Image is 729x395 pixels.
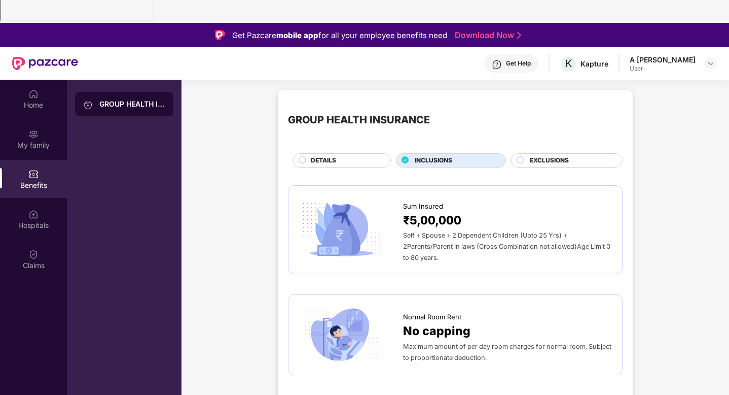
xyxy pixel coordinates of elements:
[492,59,502,70] img: svg+xml;base64,PHN2ZyBpZD0iSGVscC0zMngzMiIgeG1sbnM9Imh0dHA6Ly93d3cudzMub3JnLzIwMDAvc3ZnIiB3aWR0aD...
[517,30,521,41] img: Stroke
[276,30,318,40] strong: mobile app
[506,59,531,68] div: Get Help
[580,59,608,69] div: Kapture
[28,129,39,139] img: svg+xml;base64,PHN2ZyB3aWR0aD0iMjAiIGhlaWdodD0iMjAiIHZpZXdCb3g9IjAgMCAyMCAyMCIgZmlsbD0ibm9uZSIgeG...
[403,201,443,211] span: Sum Insured
[12,57,78,70] img: New Pazcare Logo
[99,99,165,109] div: GROUP HEALTH INSURANCE
[530,156,569,166] span: EXCLUSIONS
[403,211,461,229] span: ₹5,00,000
[299,200,384,259] img: icon
[83,100,93,110] img: svg+xml;base64,PHN2ZyB3aWR0aD0iMjAiIGhlaWdodD0iMjAiIHZpZXdCb3g9IjAgMCAyMCAyMCIgZmlsbD0ibm9uZSIgeG...
[403,312,461,322] span: Normal Room Rent
[403,232,610,261] span: Self + Spouse + 2 Dependent Children (Upto 25 Yrs) + 2Parents/Parent in laws (Cross Combination n...
[28,209,39,219] img: svg+xml;base64,PHN2ZyBpZD0iSG9zcGl0YWxzIiB4bWxucz0iaHR0cDovL3d3dy53My5vcmcvMjAwMC9zdmciIHdpZHRoPS...
[630,55,696,64] div: A [PERSON_NAME]
[403,343,611,361] span: Maximum amount of per day room charges for normal room. Subject to proportionate deduction.
[311,156,336,166] span: DETAILS
[288,112,430,128] div: GROUP HEALTH INSURANCE
[232,29,447,42] div: Get Pazcare for all your employee benefits need
[28,169,39,179] img: svg+xml;base64,PHN2ZyBpZD0iQmVuZWZpdHMiIHhtbG5zPSJodHRwOi8vd3d3LnczLm9yZy8yMDAwL3N2ZyIgd2lkdGg9Ij...
[565,57,572,70] span: K
[28,249,39,259] img: svg+xml;base64,PHN2ZyBpZD0iQ2xhaW0iIHhtbG5zPSJodHRwOi8vd3d3LnczLm9yZy8yMDAwL3N2ZyIgd2lkdGg9IjIwIi...
[403,322,470,340] span: No capping
[28,89,39,99] img: svg+xml;base64,PHN2ZyBpZD0iSG9tZSIgeG1sbnM9Imh0dHA6Ly93d3cudzMub3JnLzIwMDAvc3ZnIiB3aWR0aD0iMjAiIG...
[630,64,696,73] div: User
[299,305,384,365] img: icon
[415,156,452,166] span: INCLUSIONS
[215,30,225,40] img: Logo
[707,59,715,68] img: svg+xml;base64,PHN2ZyBpZD0iRHJvcGRvd24tMzJ4MzIiIHhtbG5zPSJodHRwOi8vd3d3LnczLm9yZy8yMDAwL3N2ZyIgd2...
[455,30,518,41] a: Download Now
